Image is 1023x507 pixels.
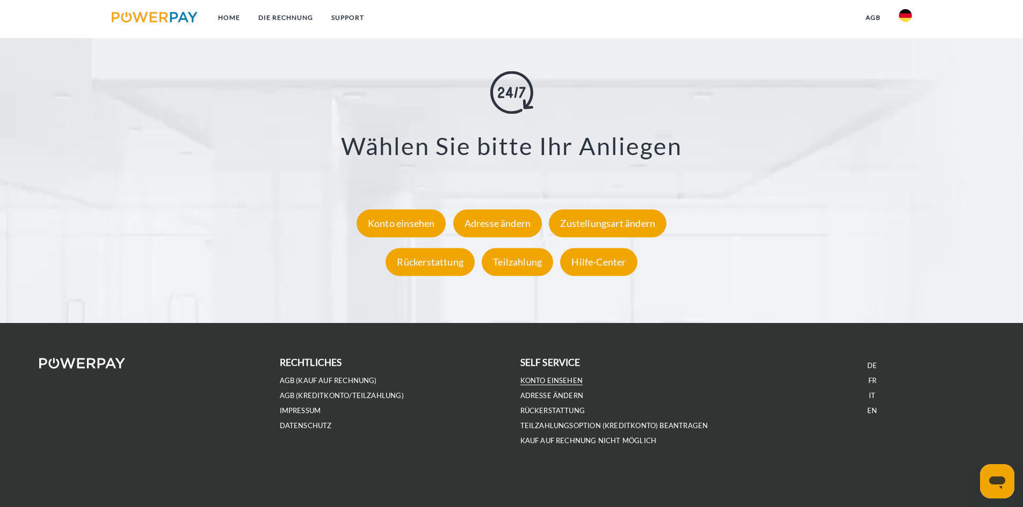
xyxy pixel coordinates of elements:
[520,421,708,430] a: Teilzahlungsoption (KREDITKONTO) beantragen
[322,8,373,27] a: SUPPORT
[520,357,581,368] b: self service
[249,8,322,27] a: DIE RECHNUNG
[869,391,875,400] a: IT
[867,406,877,415] a: EN
[560,248,637,276] div: Hilfe-Center
[280,406,321,415] a: IMPRESSUM
[980,464,1014,498] iframe: Schaltfläche zum Öffnen des Messaging-Fensters
[868,376,876,385] a: FR
[479,256,556,268] a: Teilzahlung
[280,376,377,385] a: AGB (Kauf auf Rechnung)
[482,248,553,276] div: Teilzahlung
[857,8,890,27] a: agb
[357,209,446,237] div: Konto einsehen
[64,131,959,161] h3: Wählen Sie bitte Ihr Anliegen
[112,12,198,23] img: logo-powerpay.svg
[546,217,669,229] a: Zustellungsart ändern
[39,358,126,369] img: logo-powerpay-white.svg
[280,357,342,368] b: rechtliches
[867,361,877,370] a: DE
[549,209,666,237] div: Zustellungsart ändern
[280,391,404,400] a: AGB (Kreditkonto/Teilzahlung)
[557,256,640,268] a: Hilfe-Center
[280,421,332,430] a: DATENSCHUTZ
[451,217,545,229] a: Adresse ändern
[354,217,449,229] a: Konto einsehen
[520,406,585,415] a: Rückerstattung
[383,256,477,268] a: Rückerstattung
[490,71,533,114] img: online-shopping.svg
[453,209,542,237] div: Adresse ändern
[520,436,657,445] a: Kauf auf Rechnung nicht möglich
[209,8,249,27] a: Home
[899,9,912,22] img: de
[520,391,584,400] a: Adresse ändern
[520,376,583,385] a: Konto einsehen
[386,248,475,276] div: Rückerstattung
